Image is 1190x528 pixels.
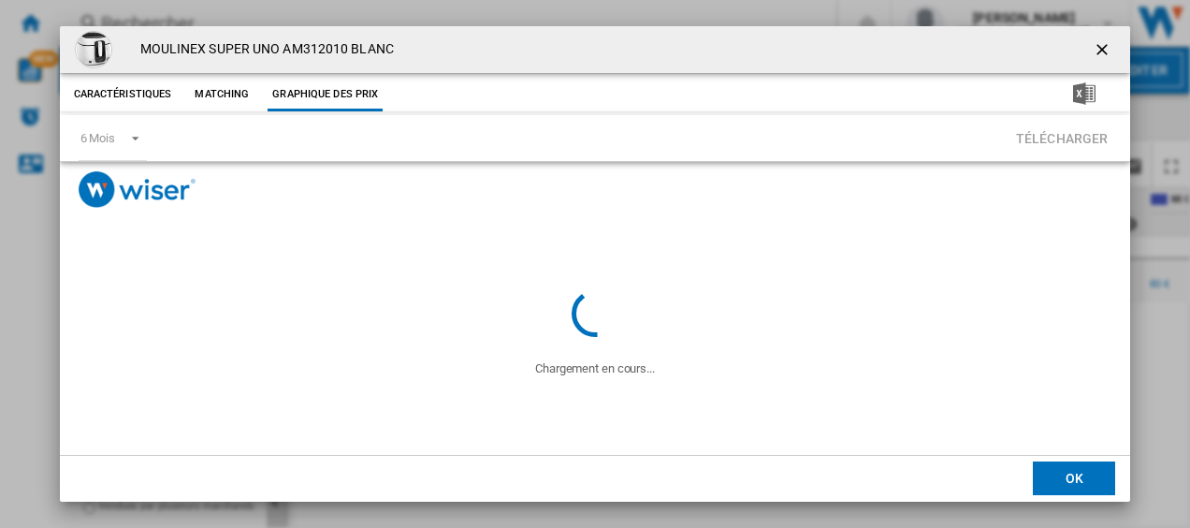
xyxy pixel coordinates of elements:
[1093,40,1115,63] ng-md-icon: getI18NText('BUTTONS.CLOSE_DIALOG')
[535,361,655,375] ng-transclude: Chargement en cours...
[80,131,115,145] div: 6 Mois
[181,78,263,111] button: Matching
[1010,121,1114,155] button: Télécharger
[1073,82,1096,105] img: excel-24x24.png
[1033,462,1115,495] button: OK
[131,40,394,59] h4: MOULINEX SUPER UNO AM312010 BLANC
[60,26,1131,502] md-dialog: Product popup
[268,78,383,111] button: Graphique des prix
[1085,31,1123,68] button: getI18NText('BUTTONS.CLOSE_DIALOG')
[75,31,112,68] img: 61ZpfQchmBL.__AC_SX300_SY300_QL70_ML2_.jpg
[1043,78,1125,111] button: Télécharger au format Excel
[69,78,177,111] button: Caractéristiques
[79,171,196,208] img: logo_wiser_300x94.png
